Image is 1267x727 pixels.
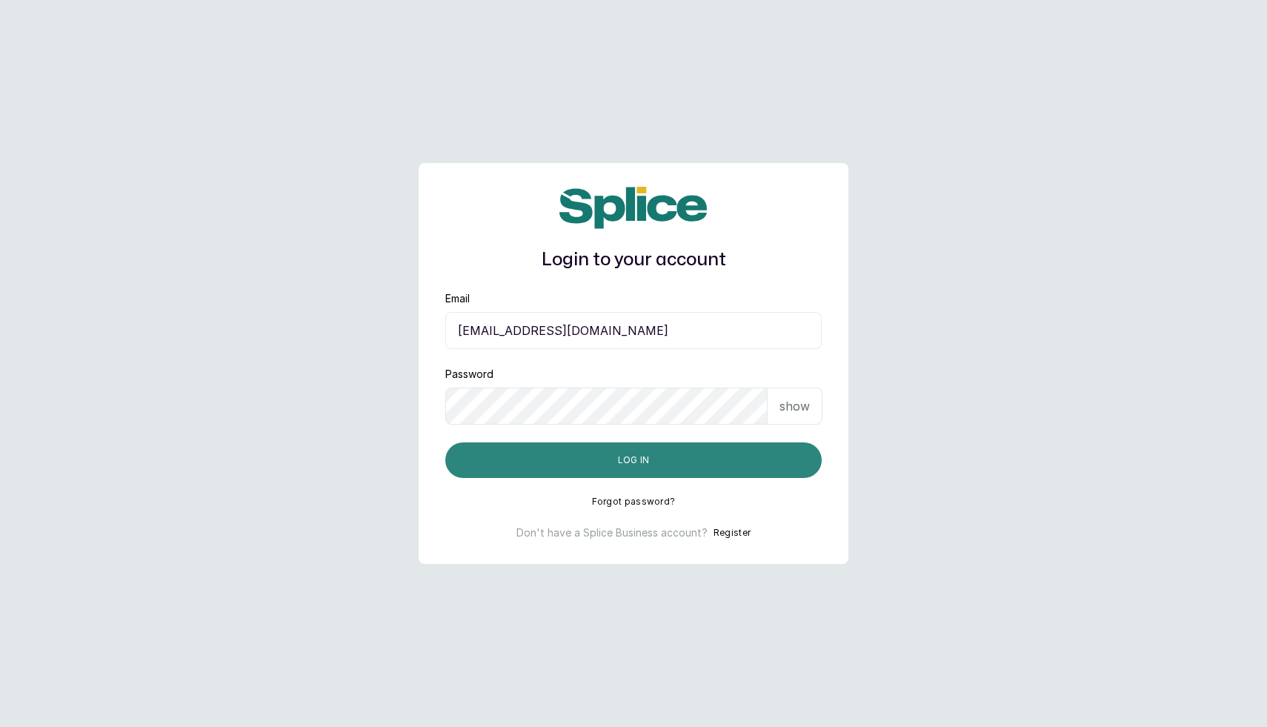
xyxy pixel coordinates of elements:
button: Log in [445,442,822,478]
p: show [779,397,810,415]
label: Password [445,367,493,382]
button: Forgot password? [592,496,676,508]
p: Don't have a Splice Business account? [516,525,708,540]
button: Register [714,525,751,540]
label: Email [445,291,470,306]
input: email@acme.com [445,312,822,349]
h1: Login to your account [445,247,822,273]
